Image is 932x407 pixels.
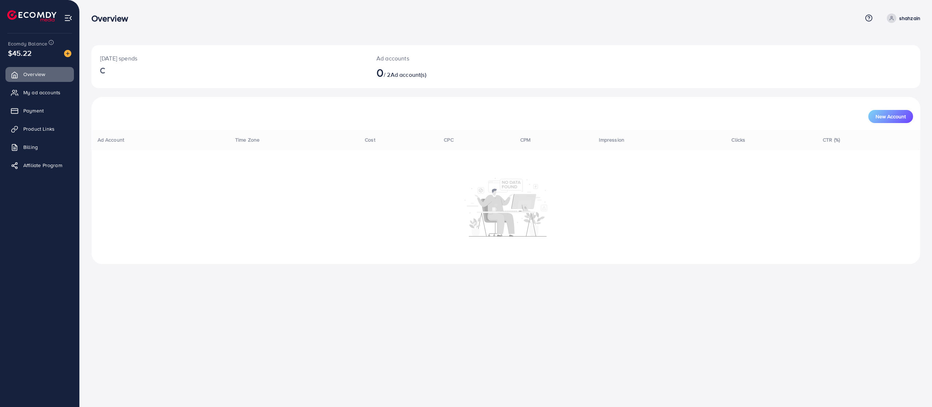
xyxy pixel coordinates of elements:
p: [DATE] spends [100,54,359,63]
button: New Account [868,110,913,123]
span: Overview [23,71,45,78]
span: Product Links [23,125,55,133]
img: image [64,50,71,57]
img: menu [64,14,72,22]
p: shahzain [899,14,920,23]
span: Ecomdy Balance [8,40,47,47]
span: Ad account(s) [391,71,426,79]
span: $45.22 [8,48,32,58]
img: logo [7,10,56,21]
span: My ad accounts [23,89,60,96]
span: Billing [23,143,38,151]
a: Payment [5,103,74,118]
span: 0 [376,64,384,81]
a: Product Links [5,122,74,136]
span: New Account [876,114,906,119]
span: Affiliate Program [23,162,62,169]
p: Ad accounts [376,54,566,63]
a: Affiliate Program [5,158,74,173]
a: Overview [5,67,74,82]
h2: / 2 [376,66,566,79]
h3: Overview [91,13,134,24]
span: Payment [23,107,44,114]
a: Billing [5,140,74,154]
a: shahzain [884,13,920,23]
a: My ad accounts [5,85,74,100]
